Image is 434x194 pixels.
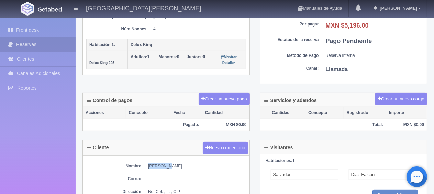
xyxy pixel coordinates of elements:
strong: Menores: [159,54,177,59]
small: Mostrar Detalle [221,55,237,65]
th: Importe [386,107,427,119]
small: Delux King 205 [89,61,114,65]
dt: Método de Pago [264,53,319,59]
dt: Por pagar [264,21,319,27]
input: Nombre del Adulto [271,169,338,180]
strong: Habitaciones: [266,158,293,163]
th: MXN $0.00 [386,119,427,131]
dd: 4 [153,26,241,32]
th: Pagado: [83,119,202,131]
a: Mostrar Detalle [221,54,237,65]
dt: Canal: [264,65,319,71]
button: Crear un nuevo pago [199,93,249,105]
th: Concepto [305,107,344,119]
button: Nuevo comentario [203,142,248,154]
b: Habitación 1: [89,42,115,47]
h4: [GEOGRAPHIC_DATA][PERSON_NAME] [86,3,201,12]
button: Crear un nuevo cargo [375,93,427,105]
th: Total: [260,119,386,131]
span: 0 [187,54,205,59]
th: Registrado [344,107,386,119]
b: Pago Pendiente [326,38,372,44]
strong: Adultos: [131,54,147,59]
dt: Estatus de la reserva [264,37,319,43]
dt: Nombre [86,163,141,169]
th: Fecha [170,107,202,119]
div: 1 [266,158,422,164]
h4: Cliente [87,145,109,150]
dd: [PERSON_NAME] [148,163,246,169]
b: MXN $5,196.00 [326,22,369,29]
th: Acciones [83,107,126,119]
input: Apellidos del Adulto [349,169,416,180]
h4: Visitantes [265,145,293,150]
th: Cantidad [202,107,249,119]
dd: Reserva Interna [326,53,424,59]
img: Getabed [21,2,34,16]
dt: Correo [86,176,141,182]
span: 0 [159,54,179,59]
strong: Juniors: [187,54,203,59]
h4: Servicios y adendos [265,98,317,103]
th: Concepto [126,107,170,119]
span: [PERSON_NAME] [378,6,417,11]
dt: Núm Noches [91,26,146,32]
th: Delux King [128,39,246,51]
img: Getabed [38,7,62,12]
th: MXN $0.00 [202,119,249,131]
h4: Control de pagos [87,98,132,103]
span: 1 [131,54,149,59]
th: Cantidad [269,107,305,119]
b: Llamada [326,66,348,72]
